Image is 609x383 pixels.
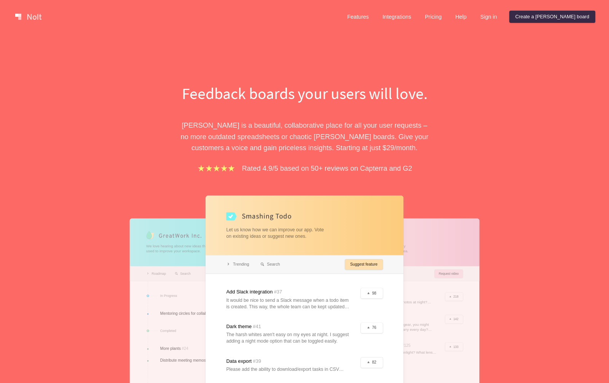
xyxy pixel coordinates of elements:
p: [PERSON_NAME] is a beautiful, collaborative place for all your user requests – no more outdated s... [173,120,436,153]
a: Features [341,11,375,23]
h1: Feedback boards your users will love. [173,82,436,104]
a: Sign in [474,11,503,23]
a: Help [449,11,473,23]
a: Create a [PERSON_NAME] board [509,11,595,23]
a: Pricing [419,11,448,23]
p: Rated 4.9/5 based on 50+ reviews on Capterra and G2 [242,163,412,174]
img: stars.b067e34983.png [197,164,236,173]
a: Integrations [376,11,417,23]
